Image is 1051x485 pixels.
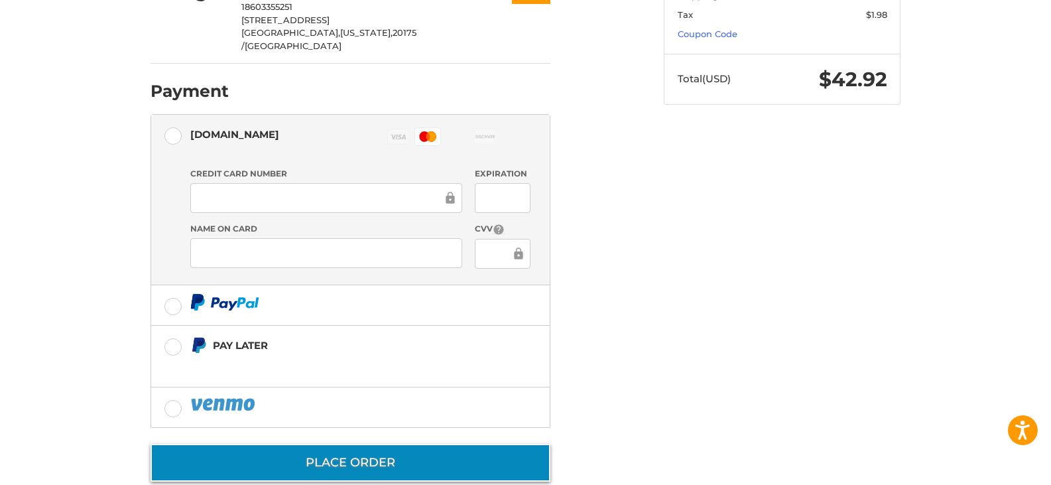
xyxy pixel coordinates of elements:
label: CVV [475,223,530,236]
span: Tax [678,9,693,20]
span: Total (USD) [678,72,731,85]
label: Name on Card [190,223,462,235]
img: PayPal icon [190,294,259,311]
img: Pay Later icon [190,337,207,354]
span: 18603355251 [241,1,292,12]
img: PayPal icon [190,396,258,413]
span: $42.92 [819,67,887,92]
span: [US_STATE], [340,27,393,38]
div: [DOMAIN_NAME] [190,123,279,145]
a: Coupon Code [678,29,737,39]
span: [GEOGRAPHIC_DATA] [245,40,341,51]
span: [GEOGRAPHIC_DATA], [241,27,340,38]
h2: Payment [151,81,229,102]
div: Pay Later [213,334,467,356]
iframe: PayPal Message 1 [190,359,467,371]
span: 20175 / [241,27,416,51]
span: [STREET_ADDRESS] [241,15,330,25]
span: $1.98 [866,9,887,20]
label: Expiration [475,168,530,180]
label: Credit Card Number [190,168,462,180]
button: Place Order [151,444,550,482]
iframe: Google Customer Reviews [942,449,1051,485]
